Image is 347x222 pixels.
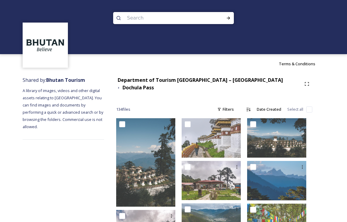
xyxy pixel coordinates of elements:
div: Date Created [254,103,284,115]
strong: Dochula Pass [123,84,154,91]
span: 134 file s [116,106,130,112]
img: BT_Logo_BB_Lockup_CMYK_High%2520Res.jpg [24,23,67,67]
span: A library of images, videos and other digital assets relating to [GEOGRAPHIC_DATA]. You can find ... [23,88,104,129]
input: Search [124,11,207,25]
span: Select all [287,106,303,112]
img: by Matt Dutile4.jpg [247,118,306,158]
span: Terms & Conditions [279,61,315,66]
img: MarcusBhutan2023_HR94.jpg [182,118,241,158]
img: by Matt Dutile3.jpg [116,118,175,207]
img: 2022-10-01 11.41.43.jpg [182,161,241,200]
img: Marcus Westberg Dochula Pass 2023_8.jpg [247,161,306,200]
div: Filters [214,103,237,115]
a: Terms & Conditions [279,60,324,67]
strong: Bhutan Tourism [46,77,85,83]
span: Shared by: [23,77,85,83]
strong: Department of Tourism [GEOGRAPHIC_DATA] – [GEOGRAPHIC_DATA] [118,77,283,83]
